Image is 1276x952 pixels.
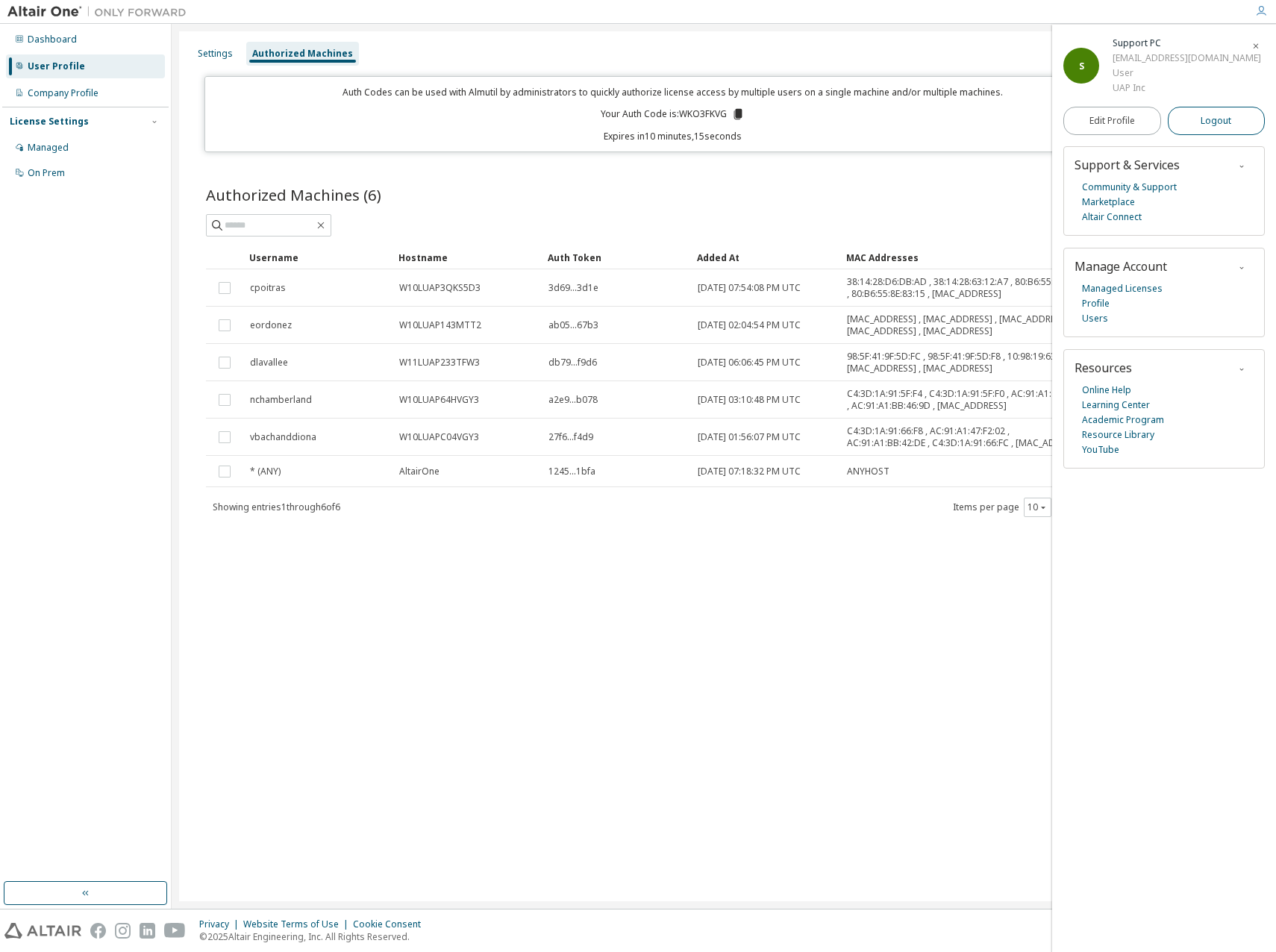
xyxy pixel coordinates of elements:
[1082,442,1119,457] a: YouTube
[697,245,834,269] div: Added At
[28,60,85,72] div: User Profile
[10,116,89,128] div: License Settings
[1082,281,1163,296] a: Managed Licenses
[698,282,801,294] span: [DATE] 07:54:08 PM UTC
[250,319,292,331] span: eordonez
[847,388,1089,412] span: C4:3D:1A:91:5F:F4 , C4:3D:1A:91:5F:F0 , AC:91:A1:47:F5:C1 , AC:91:A1:BB:46:9D , [MAC_ADDRESS]
[214,130,1132,143] p: Expires in 10 minutes, 15 seconds
[250,431,316,443] span: vbachanddiona
[1113,36,1261,51] div: Support PC
[398,245,536,269] div: Hostname
[399,394,479,406] span: W10LUAP64HVGY3
[1082,210,1142,225] a: Altair Connect
[953,498,1051,517] span: Items per page
[28,34,77,46] div: Dashboard
[847,351,1089,375] span: 98:5F:41:9F:5D:FC , 98:5F:41:9F:5D:F8 , 10:98:19:63:05:33 , [MAC_ADDRESS] , [MAC_ADDRESS]
[548,357,597,369] span: db79...f9d6
[1113,66,1261,81] div: User
[140,923,155,939] img: linkedin.svg
[698,431,801,443] span: [DATE] 01:56:07 PM UTC
[399,431,479,443] span: W10LUAPC04VGY3
[399,357,480,369] span: W11LUAP233TFW3
[213,501,340,513] span: Showing entries 1 through 6 of 6
[399,319,481,331] span: W10LUAP143MTT2
[250,282,286,294] span: cpoitras
[698,466,801,477] span: [DATE] 07:18:32 PM UTC
[548,431,593,443] span: 27f6...f4d9
[847,313,1089,337] span: [MAC_ADDRESS] , [MAC_ADDRESS] , [MAC_ADDRESS] , [MAC_ADDRESS] , [MAC_ADDRESS]
[847,466,889,477] span: ANYHOST
[1082,428,1154,442] a: Resource Library
[399,466,440,477] span: AltairOne
[28,167,65,179] div: On Prem
[250,466,281,477] span: * (ANY)
[1075,360,1132,376] span: Resources
[1075,157,1180,173] span: Support & Services
[1063,107,1161,135] a: Edit Profile
[846,245,1089,269] div: MAC Addresses
[243,918,353,930] div: Website Terms of Use
[1028,501,1048,513] button: 10
[28,142,69,154] div: Managed
[1082,180,1177,195] a: Community & Support
[548,282,598,294] span: 3d69...3d1e
[250,394,312,406] span: nchamberland
[198,48,233,60] div: Settings
[199,930,430,943] p: © 2025 Altair Engineering, Inc. All Rights Reserved.
[548,245,685,269] div: Auth Token
[90,923,106,939] img: facebook.svg
[1113,51,1261,66] div: [EMAIL_ADDRESS][DOMAIN_NAME]
[1113,81,1261,95] div: UAP Inc
[1089,115,1135,127] span: Edit Profile
[548,394,598,406] span: a2e9...b078
[115,923,131,939] img: instagram.svg
[1079,60,1084,72] span: S
[4,923,81,939] img: altair_logo.svg
[847,425,1089,449] span: C4:3D:1A:91:66:F8 , AC:91:A1:47:F2:02 , AC:91:A1:BB:42:DE , C4:3D:1A:91:66:FC , [MAC_ADDRESS]
[1082,383,1131,398] a: Online Help
[399,282,481,294] span: W10LUAP3QKS5D3
[1082,311,1108,326] a: Users
[1082,296,1110,311] a: Profile
[1082,398,1150,413] a: Learning Center
[698,319,801,331] span: [DATE] 02:04:54 PM UTC
[1168,107,1266,135] button: Logout
[214,86,1132,98] p: Auth Codes can be used with Almutil by administrators to quickly authorize license access by mult...
[847,276,1089,300] span: 38:14:28:D6:DB:AD , 38:14:28:63:12:A7 , 80:B6:55:8E:83:11 , 80:B6:55:8E:83:15 , [MAC_ADDRESS]
[548,466,595,477] span: 1245...1bfa
[1082,195,1135,210] a: Marketplace
[353,918,430,930] div: Cookie Consent
[164,923,186,939] img: youtube.svg
[1082,413,1164,428] a: Academic Program
[252,48,353,60] div: Authorized Machines
[1201,113,1231,128] span: Logout
[206,184,381,205] span: Authorized Machines (6)
[601,107,745,121] p: Your Auth Code is: WKO3FKVG
[698,394,801,406] span: [DATE] 03:10:48 PM UTC
[249,245,387,269] div: Username
[199,918,243,930] div: Privacy
[7,4,194,19] img: Altair One
[28,87,98,99] div: Company Profile
[698,357,801,369] span: [DATE] 06:06:45 PM UTC
[250,357,288,369] span: dlavallee
[1075,258,1167,275] span: Manage Account
[548,319,598,331] span: ab05...67b3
